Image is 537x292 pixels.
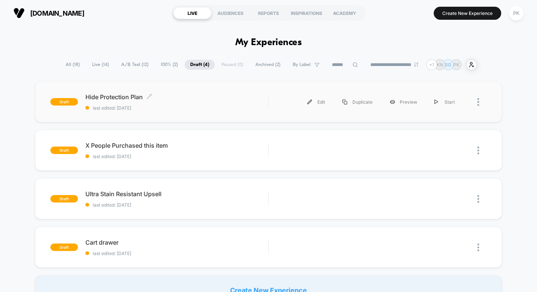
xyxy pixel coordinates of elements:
[211,7,249,19] div: AUDIENCES
[85,190,268,198] span: Ultra Stain Resistant Upsell
[155,60,183,70] span: 100% ( 2 )
[453,62,459,67] p: PK
[434,7,501,20] button: Create New Experience
[50,98,78,106] span: draft
[87,60,114,70] span: Live ( 14 )
[249,7,288,19] div: REPORTS
[50,147,78,154] span: draft
[507,6,526,21] button: PK
[437,62,443,67] p: KN
[509,6,524,21] div: PK
[85,251,268,256] span: last edited: [DATE]
[307,100,312,104] img: menu
[13,7,25,19] img: Visually logo
[434,100,438,104] img: menu
[445,62,451,67] p: SG
[85,239,268,246] span: Cart drawer
[288,7,326,19] div: INSPIRATIONS
[426,94,464,110] div: Start
[60,60,85,70] span: All ( 18 )
[116,60,154,70] span: A/B Test ( 12 )
[477,98,479,106] img: close
[342,100,347,104] img: menu
[85,154,268,159] span: last edited: [DATE]
[30,9,84,17] span: [DOMAIN_NAME]
[50,195,78,202] span: draft
[334,94,381,110] div: Duplicate
[173,7,211,19] div: LIVE
[381,94,426,110] div: Preview
[85,93,268,101] span: Hide Protection Plan
[477,244,479,251] img: close
[414,62,418,67] img: end
[293,62,311,67] span: By Label
[477,195,479,203] img: close
[326,7,364,19] div: ACADEMY
[11,7,87,19] button: [DOMAIN_NAME]
[85,105,268,111] span: last edited: [DATE]
[250,60,286,70] span: Archived ( 2 )
[477,147,479,154] img: close
[185,60,215,70] span: Draft ( 4 )
[299,94,334,110] div: Edit
[50,244,78,251] span: draft
[85,202,268,208] span: last edited: [DATE]
[85,142,268,149] span: X People Purchased this item
[235,37,302,48] h1: My Experiences
[426,59,437,70] div: + 1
